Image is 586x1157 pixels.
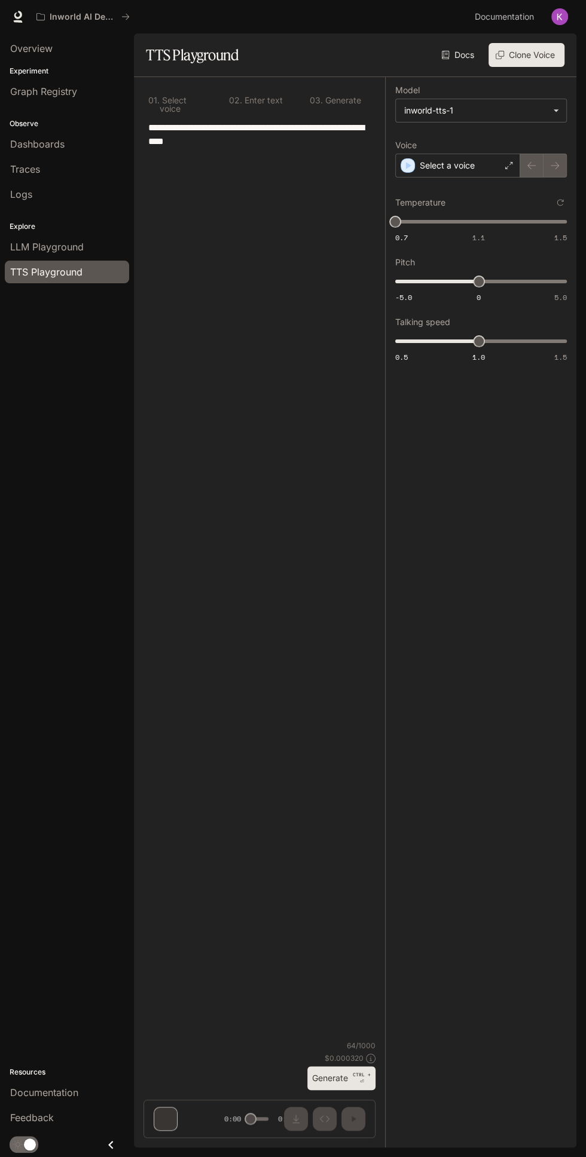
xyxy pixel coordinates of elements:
a: Documentation [470,5,543,29]
p: ⏎ [353,1071,371,1085]
p: 64 / 1000 [347,1040,376,1051]
p: Model [395,86,420,94]
button: Clone Voice [489,43,564,67]
span: 0.7 [395,232,408,243]
div: inworld-tts-1 [396,99,566,122]
p: Enter text [242,96,283,105]
p: 0 3 . [309,96,322,105]
button: GenerateCTRL +⏎ [307,1066,376,1091]
span: 0.5 [395,352,408,362]
button: All workspaces [31,5,135,29]
span: -5.0 [395,292,412,302]
p: Inworld AI Demos [50,12,117,22]
span: 0 [477,292,481,302]
button: Reset to default [554,196,567,209]
div: inworld-tts-1 [404,105,547,117]
span: 1.0 [472,352,485,362]
p: 0 1 . [148,96,160,113]
p: Select a voice [420,160,475,172]
span: 1.1 [472,232,485,243]
p: Talking speed [395,318,450,326]
p: CTRL + [353,1071,371,1078]
p: Select voice [160,96,210,113]
span: 5.0 [554,292,567,302]
p: Pitch [395,258,415,267]
span: 1.5 [554,352,567,362]
p: 0 2 . [229,96,242,105]
a: Docs [439,43,479,67]
p: Voice [395,141,417,149]
p: Generate [322,96,361,105]
span: 1.5 [554,232,567,243]
button: User avatar [548,5,572,29]
span: Documentation [475,10,534,25]
img: User avatar [551,8,568,25]
p: Temperature [395,198,445,207]
p: $ 0.000320 [325,1053,364,1063]
h1: TTS Playground [146,43,239,67]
